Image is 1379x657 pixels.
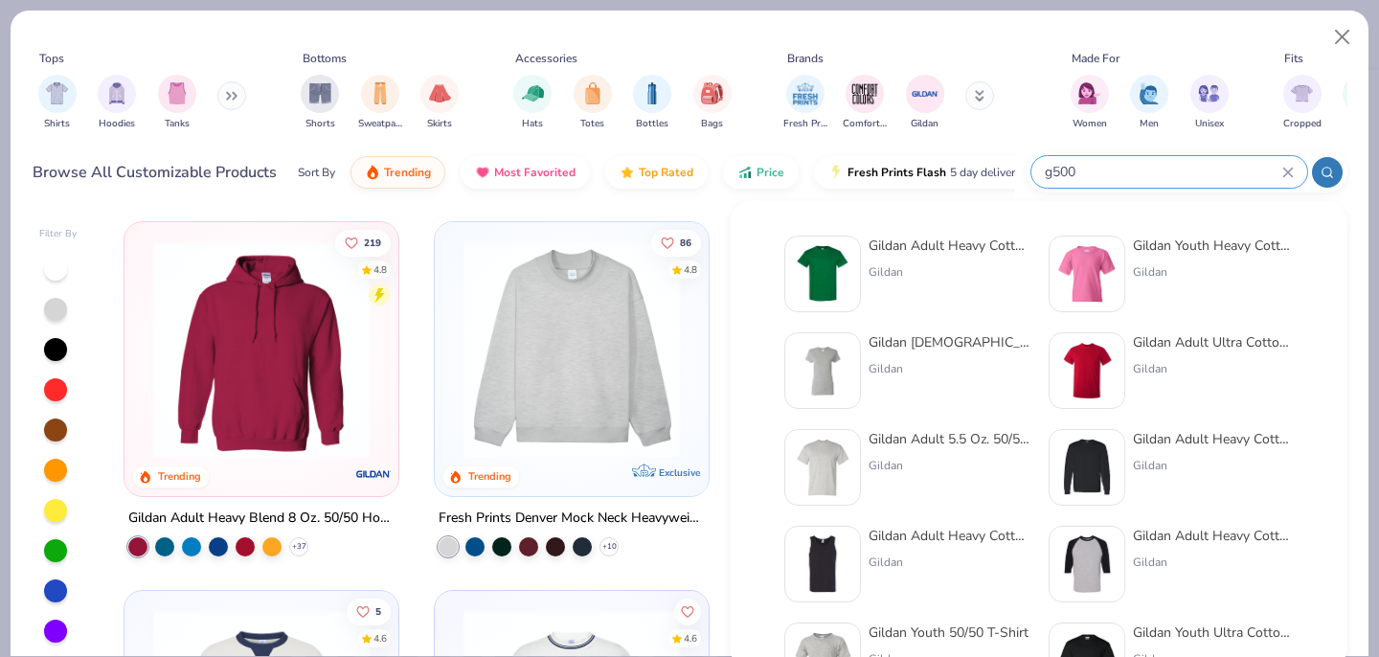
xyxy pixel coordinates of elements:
[1324,19,1361,56] button: Close
[906,75,944,131] button: filter button
[843,75,887,131] button: filter button
[642,82,663,104] img: Bottles Image
[1071,75,1109,131] button: filter button
[869,263,1029,281] div: Gildan
[869,623,1029,643] div: Gildan Youth 50/50 T-Shirt
[475,165,490,180] img: most_fav.gif
[843,75,887,131] div: filter for Comfort Colors
[787,50,824,67] div: Brands
[370,82,391,104] img: Sweatpants Image
[828,165,844,180] img: flash.gif
[46,82,68,104] img: Shirts Image
[144,241,379,458] img: 01756b78-01f6-4cc6-8d8a-3c30c1a0c8ac
[522,117,543,131] span: Hats
[680,238,691,247] span: 86
[98,75,136,131] div: filter for Hoodies
[783,117,827,131] span: Fresh Prints
[384,165,431,180] span: Trending
[574,75,612,131] div: filter for Totes
[620,165,635,180] img: TopRated.gif
[358,117,402,131] span: Sweatpants
[1133,457,1294,474] div: Gildan
[1130,75,1168,131] button: filter button
[376,606,382,616] span: 5
[1133,526,1294,546] div: Gildan Adult Heavy Cotton™ 5.3 Oz. 3/4-Raglan Sleeve T-Shirt
[1283,75,1322,131] div: filter for Cropped
[869,457,1029,474] div: Gildan
[461,156,590,189] button: Most Favorited
[365,238,382,247] span: 219
[674,598,701,624] button: Like
[158,75,196,131] button: filter button
[580,117,604,131] span: Totes
[651,229,701,256] button: Like
[348,598,392,624] button: Like
[309,82,331,104] img: Shorts Image
[374,262,388,277] div: 4.8
[1043,161,1282,183] input: Try "T-Shirt"
[848,165,946,180] span: Fresh Prints Flash
[783,75,827,131] div: filter for Fresh Prints
[757,165,784,180] span: Price
[869,236,1029,256] div: Gildan Adult Heavy Cotton T-Shirt
[791,79,820,108] img: Fresh Prints Image
[106,82,127,104] img: Hoodies Image
[1140,117,1159,131] span: Men
[906,75,944,131] div: filter for Gildan
[1133,263,1294,281] div: Gildan
[911,117,938,131] span: Gildan
[420,75,459,131] div: filter for Skirts
[793,534,852,594] img: 88a44a92-e2a5-4f89-8212-3978ff1d2bb4
[814,156,1035,189] button: Fresh Prints Flash5 day delivery
[723,156,799,189] button: Price
[793,244,852,304] img: db319196-8705-402d-8b46-62aaa07ed94f
[1133,236,1294,256] div: Gildan Youth Heavy Cotton 5.3 Oz. T-Shirt
[950,162,1021,184] span: 5 day delivery
[1291,82,1313,104] img: Cropped Image
[301,75,339,131] button: filter button
[1057,244,1117,304] img: db3463ef-4353-4609-ada1-7539d9cdc7e6
[39,50,64,67] div: Tops
[1133,360,1294,377] div: Gildan
[1198,82,1220,104] img: Unisex Image
[1133,554,1294,571] div: Gildan
[659,466,700,479] span: Exclusive
[305,117,335,131] span: Shorts
[298,164,335,181] div: Sort By
[911,79,939,108] img: Gildan Image
[38,75,77,131] div: filter for Shirts
[1195,117,1224,131] span: Unisex
[1139,82,1160,104] img: Men Image
[354,455,393,493] img: Gildan logo
[693,75,732,131] div: filter for Bags
[165,117,190,131] span: Tanks
[1057,534,1117,594] img: 9278ce09-0d59-4a10-a90b-5020d43c2e95
[605,156,708,189] button: Top Rated
[1130,75,1168,131] div: filter for Men
[1078,82,1100,104] img: Women Image
[1284,50,1303,67] div: Fits
[639,165,693,180] span: Top Rated
[701,82,722,104] img: Bags Image
[843,117,887,131] span: Comfort Colors
[1283,75,1322,131] button: filter button
[33,161,277,184] div: Browse All Customizable Products
[783,75,827,131] button: filter button
[336,229,392,256] button: Like
[1190,75,1229,131] button: filter button
[39,227,78,241] div: Filter By
[365,165,380,180] img: trending.gif
[128,507,395,531] div: Gildan Adult Heavy Blend 8 Oz. 50/50 Hooded Sweatshirt
[374,631,388,646] div: 4.6
[574,75,612,131] button: filter button
[99,117,135,131] span: Hoodies
[1073,117,1107,131] span: Women
[701,117,723,131] span: Bags
[358,75,402,131] button: filter button
[633,75,671,131] button: filter button
[1071,75,1109,131] div: filter for Women
[494,165,576,180] span: Most Favorited
[869,360,1029,377] div: Gildan
[439,507,705,531] div: Fresh Prints Denver Mock Neck Heavyweight Sweatshirt
[869,429,1029,449] div: Gildan Adult 5.5 Oz. 50/50 T-Shirt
